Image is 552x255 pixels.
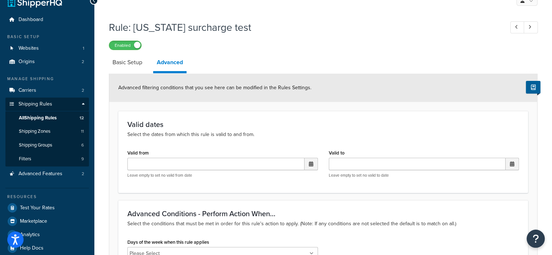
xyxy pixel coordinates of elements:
span: Advanced Features [19,171,62,177]
span: Websites [19,45,39,52]
span: Filters [19,156,31,162]
span: Test Your Rates [20,205,55,211]
li: Filters [5,152,89,166]
a: AllShipping Rules12 [5,111,89,125]
li: Advanced Features [5,167,89,181]
a: Basic Setup [109,54,146,71]
a: Help Docs [5,242,89,255]
label: Days of the week when this rule applies [127,239,209,245]
div: Basic Setup [5,34,89,40]
span: 6 [81,142,84,148]
li: Shipping Groups [5,139,89,152]
h3: Advanced Conditions - Perform Action When... [127,210,519,218]
label: Valid from [127,150,149,156]
a: Origins2 [5,55,89,69]
h1: Rule: [US_STATE] surcharge test [109,20,497,34]
a: Analytics [5,228,89,241]
li: Shipping Rules [5,98,89,166]
span: 2 [82,59,84,65]
div: Manage Shipping [5,76,89,82]
span: 11 [81,128,84,135]
p: Select the dates from which this rule is valid to and from. [127,131,519,139]
li: Websites [5,42,89,55]
p: Leave empty to set no valid from date [127,173,318,178]
a: Dashboard [5,13,89,26]
a: Advanced Features2 [5,167,89,181]
span: Help Docs [20,245,44,251]
p: Leave empty to set no valid to date [329,173,519,178]
span: Dashboard [19,17,43,23]
a: Test Your Rates [5,201,89,214]
a: Carriers2 [5,84,89,97]
div: Resources [5,194,89,200]
a: Shipping Rules [5,98,89,111]
span: All Shipping Rules [19,115,57,121]
span: Origins [19,59,35,65]
span: Carriers [19,87,36,94]
span: Shipping Groups [19,142,52,148]
h3: Valid dates [127,120,519,128]
span: 9 [81,156,84,162]
span: Shipping Zones [19,128,50,135]
label: Valid to [329,150,344,156]
a: Next Record [524,21,538,33]
span: 1 [83,45,84,52]
li: Origins [5,55,89,69]
button: Open Resource Center [527,230,545,248]
span: Analytics [20,232,40,238]
span: Marketplace [20,218,47,225]
span: 2 [82,87,84,94]
li: Carriers [5,84,89,97]
a: Shipping Zones11 [5,125,89,138]
a: Shipping Groups6 [5,139,89,152]
span: Shipping Rules [19,101,52,107]
a: Previous Record [510,21,524,33]
li: Shipping Zones [5,125,89,138]
span: 12 [79,115,84,121]
a: Marketplace [5,215,89,228]
span: Advanced filtering conditions that you see here can be modified in the Rules Settings. [118,84,311,91]
p: Select the conditions that must be met in order for this rule's action to apply. (Note: If any co... [127,220,519,228]
label: Enabled [109,41,141,50]
a: Websites1 [5,42,89,55]
span: 2 [82,171,84,177]
button: Show Help Docs [526,81,540,94]
a: Advanced [153,54,187,73]
a: Filters9 [5,152,89,166]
